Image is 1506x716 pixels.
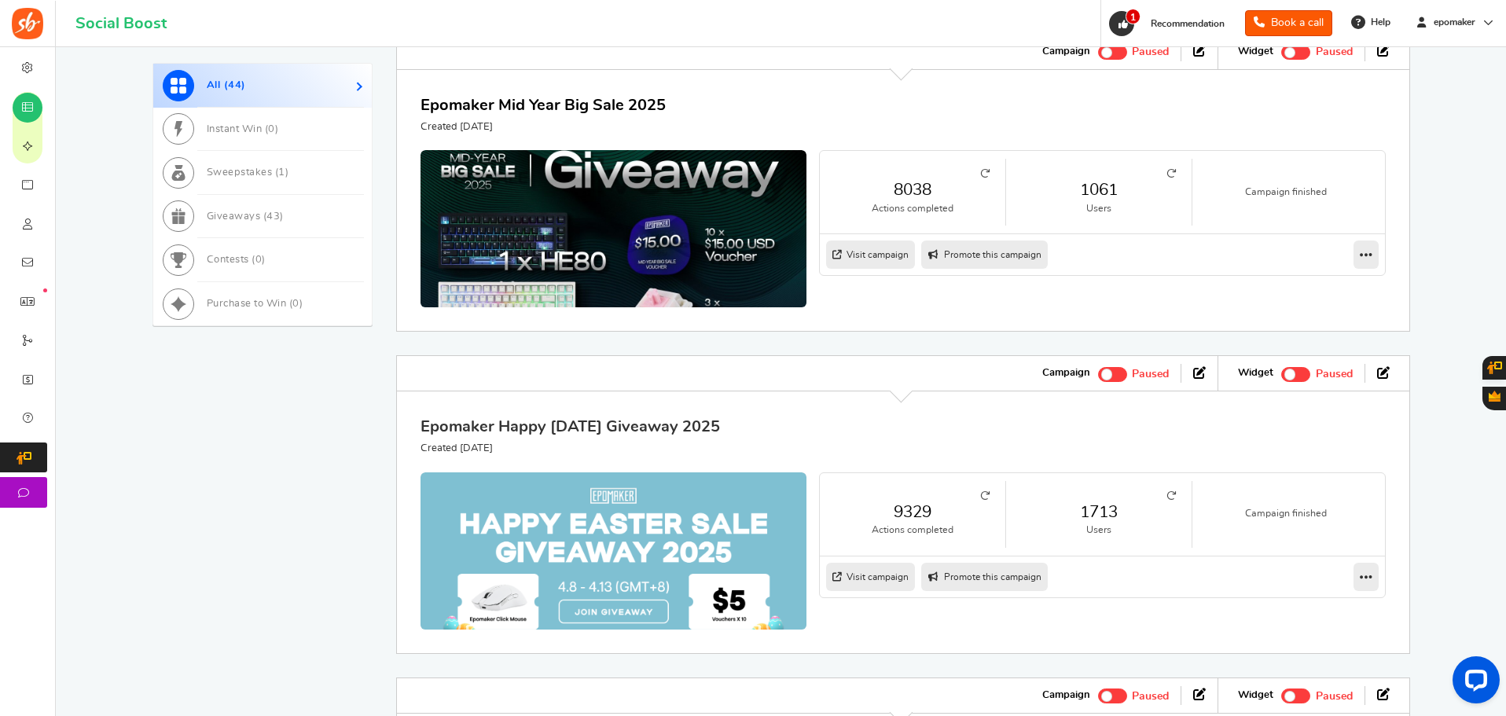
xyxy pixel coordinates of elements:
span: 1 [1126,9,1141,24]
li: Widget activated [1226,364,1365,383]
span: Help [1367,16,1390,29]
span: Recommendation [1151,19,1225,28]
span: Paused [1316,47,1353,58]
span: Paused [1132,369,1169,380]
p: Created [DATE] [421,120,666,134]
small: Users [1022,523,1176,537]
a: Visit campaign [826,241,915,269]
span: 44 [228,80,241,90]
small: Users [1022,202,1176,215]
span: Sweepstakes ( ) [207,167,289,178]
a: Epomaker Mid Year Big Sale 2025 [421,97,666,113]
strong: Campaign [1042,366,1090,380]
a: 9329 [836,501,990,523]
strong: Widget [1238,688,1273,703]
span: 0 [255,255,263,265]
img: Social Boost [12,8,43,39]
small: Campaign finished [1208,507,1363,520]
button: Gratisfaction [1482,387,1506,410]
span: Gratisfaction [1489,391,1500,402]
span: epomaker [1427,16,1482,29]
span: 0 [292,299,299,309]
span: Paused [1316,691,1353,702]
span: Paused [1316,369,1353,380]
span: Purchase to Win ( ) [207,299,303,309]
strong: Widget [1238,45,1273,59]
a: Book a call [1245,10,1332,36]
strong: Campaign [1042,45,1090,59]
strong: Widget [1238,366,1273,380]
span: Instant Win ( ) [207,124,279,134]
small: Actions completed [836,523,990,537]
strong: Campaign [1042,688,1090,703]
a: 1713 [1022,501,1176,523]
a: Help [1345,9,1398,35]
span: Paused [1132,47,1169,58]
iframe: LiveChat chat widget [1440,650,1506,716]
a: 1 Recommendation [1107,11,1232,36]
span: Giveaways ( ) [207,211,284,222]
span: Contests ( ) [207,255,266,265]
small: Actions completed [836,202,990,215]
span: All ( ) [207,80,246,90]
span: 0 [268,124,275,134]
a: Visit campaign [826,563,915,591]
p: Created [DATE] [421,442,720,456]
a: 8038 [836,178,990,201]
h1: Social Boost [75,15,167,32]
small: Campaign finished [1208,185,1363,199]
em: New [43,288,47,292]
a: Promote this campaign [921,241,1048,269]
span: Paused [1132,691,1169,702]
li: Widget activated [1226,42,1365,61]
span: 43 [266,211,280,222]
a: Promote this campaign [921,563,1048,591]
a: 1061 [1022,178,1176,201]
li: Widget activated [1226,686,1365,705]
a: Epomaker Happy [DATE] Giveaway 2025 [421,419,720,435]
span: 1 [278,167,285,178]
